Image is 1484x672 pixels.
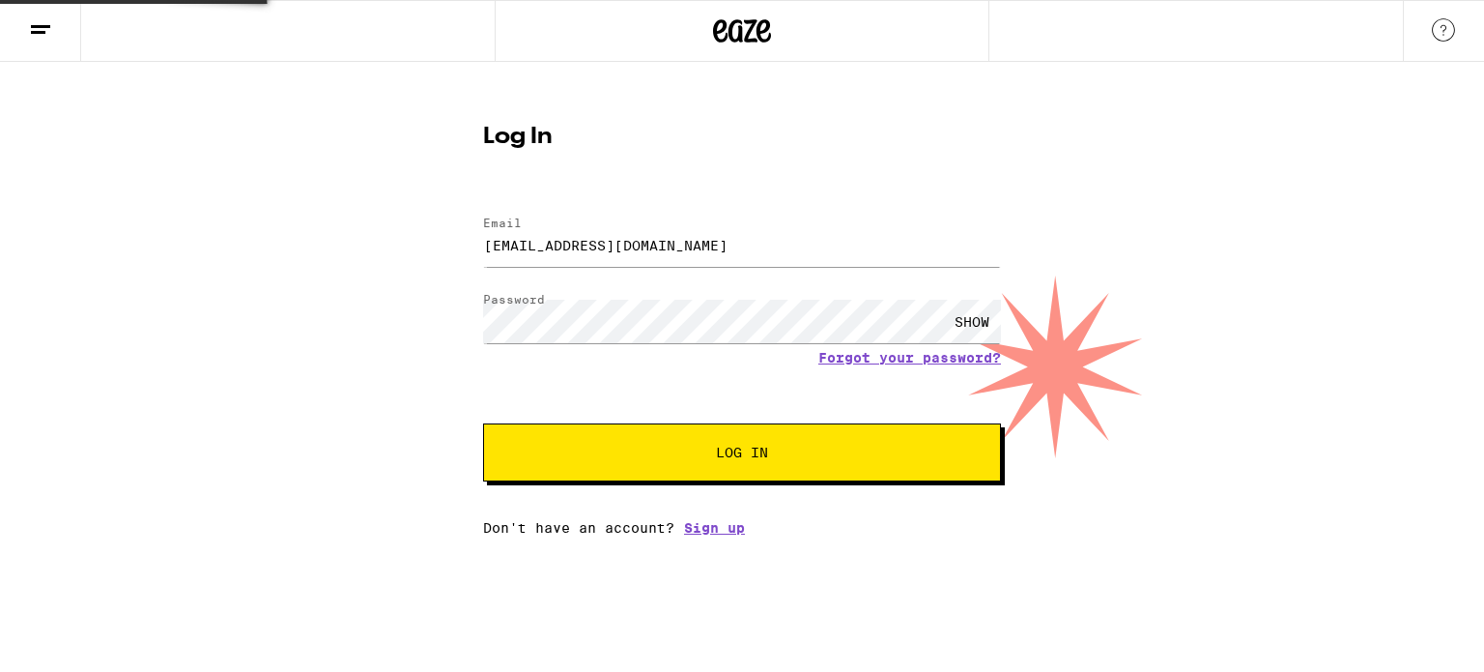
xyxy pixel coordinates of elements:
[483,293,545,306] label: Password
[483,424,1001,482] button: Log In
[716,446,768,459] span: Log In
[483,126,1001,149] h1: Log In
[483,520,1001,536] div: Don't have an account?
[483,217,522,229] label: Email
[684,520,745,536] a: Sign up
[818,350,1001,365] a: Forgot your password?
[483,223,1001,267] input: Email
[12,14,139,29] span: Hi. Need any help?
[943,300,1001,343] div: SHOW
